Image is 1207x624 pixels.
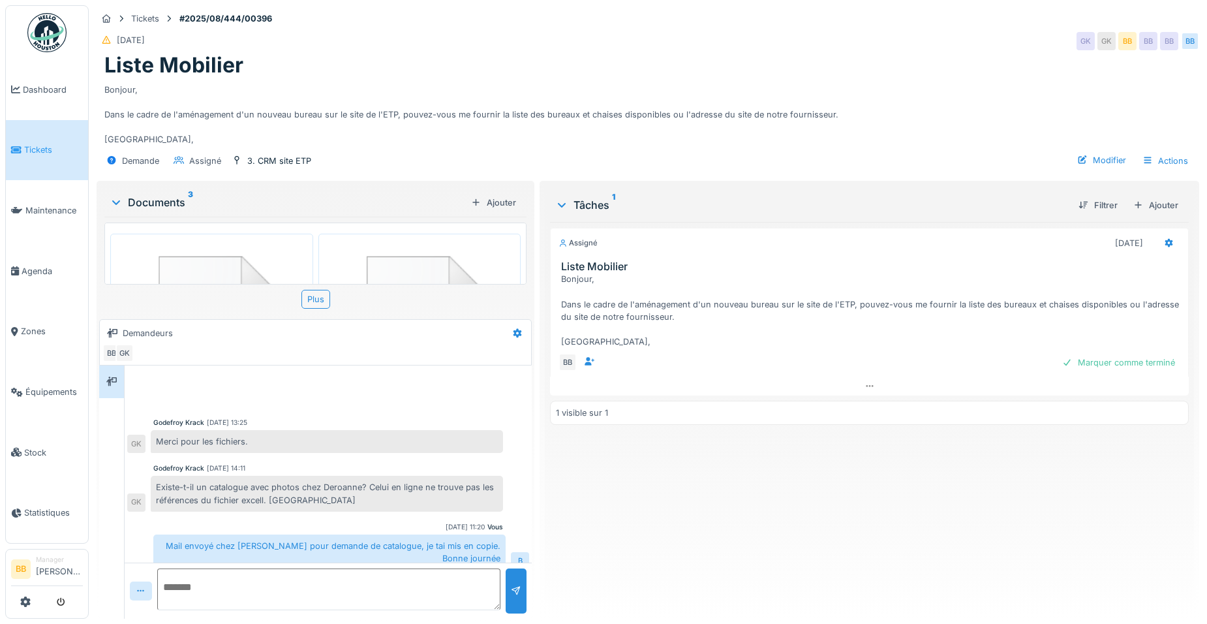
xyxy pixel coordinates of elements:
[487,522,503,532] div: Vous
[174,12,277,25] strong: #2025/08/444/00396
[117,34,145,46] div: [DATE]
[127,493,145,512] div: GK
[301,290,330,309] div: Plus
[6,302,88,362] a: Zones
[131,12,159,25] div: Tickets
[153,463,204,473] div: Godefroy Krack
[1118,32,1137,50] div: BB
[556,407,608,419] div: 1 visible sur 1
[555,197,1068,213] div: Tâches
[151,476,503,511] div: Existe-t-il un catalogue avec photos chez Deroanne? Celui en ligne ne trouve pas les références d...
[1097,32,1116,50] div: GK
[22,265,83,277] span: Agenda
[1073,196,1123,214] div: Filtrer
[6,180,88,241] a: Maintenance
[1160,32,1178,50] div: BB
[1057,354,1180,371] div: Marquer comme terminé
[123,327,173,339] div: Demandeurs
[153,535,506,570] div: Mail envoyé chez [PERSON_NAME] pour demande de catalogue, je tai mis en copie. Bonne journée
[247,155,311,167] div: 3. CRM site ETP
[1128,196,1184,214] div: Ajouter
[6,483,88,544] a: Statistiques
[115,344,134,362] div: GK
[558,238,598,249] div: Assigné
[110,195,466,210] div: Documents
[127,435,145,453] div: GK
[1137,151,1194,170] div: Actions
[1115,237,1143,249] div: [DATE]
[6,59,88,120] a: Dashboard
[189,155,221,167] div: Assigné
[561,273,1183,348] div: Bonjour, Dans le cadre de l'aménagement d'un nouveau bureau sur le site de l'ETP, pouvez-vous me ...
[1181,32,1199,50] div: BB
[153,418,204,428] div: Godefroy Krack
[102,344,121,362] div: BB
[24,144,83,156] span: Tickets
[612,197,615,213] sup: 1
[27,13,67,52] img: Badge_color-CXgf-gQk.svg
[207,418,247,428] div: [DATE] 13:25
[24,446,83,459] span: Stock
[188,195,193,210] sup: 3
[11,559,31,579] li: BB
[6,241,88,302] a: Agenda
[122,155,159,167] div: Demande
[25,386,83,398] span: Équipements
[1077,32,1095,50] div: GK
[1072,151,1131,169] div: Modifier
[561,260,1183,273] h3: Liste Mobilier
[6,120,88,181] a: Tickets
[322,237,518,425] img: 84750757-fdcc6f00-afbb-11ea-908a-1074b026b06b.png
[6,362,88,422] a: Équipements
[466,194,521,211] div: Ajouter
[23,84,83,96] span: Dashboard
[6,422,88,483] a: Stock
[36,555,83,565] div: Manager
[11,555,83,586] a: BB Manager[PERSON_NAME]
[207,463,245,473] div: [DATE] 14:11
[25,204,83,217] span: Maintenance
[151,430,503,453] div: Merci pour les fichiers.
[36,555,83,583] li: [PERSON_NAME]
[1139,32,1157,50] div: BB
[511,552,529,570] div: B
[104,53,243,78] h1: Liste Mobilier
[558,353,577,371] div: BB
[114,237,310,425] img: 84750757-fdcc6f00-afbb-11ea-908a-1074b026b06b.png
[446,522,485,532] div: [DATE] 11:20
[24,507,83,519] span: Statistiques
[21,325,83,337] span: Zones
[104,78,1191,146] div: Bonjour, Dans le cadre de l'aménagement d'un nouveau bureau sur le site de l'ETP, pouvez-vous me ...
